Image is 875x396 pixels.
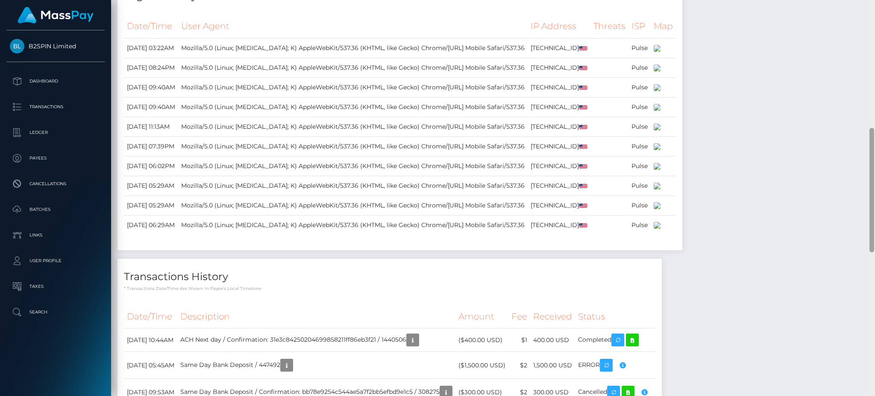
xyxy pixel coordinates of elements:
td: [DATE] 06:29AM [124,215,178,235]
td: [TECHNICAL_ID] [528,195,590,215]
a: User Profile [6,250,105,272]
td: 1,500.00 USD [530,352,575,379]
td: Pulse [628,215,651,235]
img: us.png [579,46,587,51]
p: Taxes [10,280,101,293]
th: ISP [628,15,651,38]
p: Batches [10,203,101,216]
td: [DATE] 09:40AM [124,77,178,97]
td: [TECHNICAL_ID] [528,117,590,136]
th: Amount [455,305,508,328]
img: 200x100 [654,163,661,170]
span: B2SPIN Limited [6,42,105,50]
td: [DATE] 05:45AM [124,352,177,379]
img: us.png [579,204,587,208]
td: $2 [508,352,530,379]
th: Fee [508,305,530,328]
td: [TECHNICAL_ID] [528,136,590,156]
img: 200x100 [654,65,661,71]
img: 200x100 [654,143,661,150]
img: 200x100 [654,45,661,52]
td: Pulse [628,97,651,117]
td: Mozilla/5.0 (Linux; [MEDICAL_DATA]; K) AppleWebKit/537.36 (KHTML, like Gecko) Chrome/[URL] Mobile... [178,117,528,136]
td: Pulse [628,136,651,156]
td: Mozilla/5.0 (Linux; [MEDICAL_DATA]; K) AppleWebKit/537.36 (KHTML, like Gecko) Chrome/[URL] Mobile... [178,156,528,176]
img: us.png [579,145,587,149]
p: Ledger [10,126,101,139]
td: Same Day Bank Deposit / 447492 [177,352,455,379]
img: 200x100 [654,84,661,91]
p: Links [10,229,101,242]
td: [DATE] 05:29AM [124,195,178,215]
td: Mozilla/5.0 (Linux; [MEDICAL_DATA]; K) AppleWebKit/537.36 (KHTML, like Gecko) Chrome/[URL] Mobile... [178,77,528,97]
a: Ledger [6,122,105,143]
th: Received [530,305,575,328]
td: [DATE] 03:22AM [124,38,178,58]
td: Mozilla/5.0 (Linux; [MEDICAL_DATA]; K) AppleWebKit/537.36 (KHTML, like Gecko) Chrome/[URL] Mobile... [178,38,528,58]
td: [TECHNICAL_ID] [528,77,590,97]
td: [DATE] 07:39PM [124,136,178,156]
td: ($1,500.00 USD) [455,352,508,379]
img: 200x100 [654,202,661,209]
img: us.png [579,105,587,110]
td: Pulse [628,156,651,176]
td: [TECHNICAL_ID] [528,38,590,58]
img: 200x100 [654,124,661,130]
img: B2SPIN Limited [10,39,24,53]
td: Pulse [628,195,651,215]
td: [DATE] 09:40AM [124,97,178,117]
p: Dashboard [10,75,101,88]
a: Links [6,225,105,246]
a: Batches [6,199,105,220]
th: IP Address [528,15,590,38]
td: [TECHNICAL_ID] [528,58,590,77]
p: Payees [10,152,101,165]
td: Completed [575,328,655,352]
th: Date/Time [124,305,177,328]
img: us.png [579,125,587,130]
th: User Agent [178,15,528,38]
td: Pulse [628,38,651,58]
td: Mozilla/5.0 (Linux; [MEDICAL_DATA]; K) AppleWebKit/537.36 (KHTML, like Gecko) Chrome/[URL] Mobile... [178,176,528,195]
a: Taxes [6,276,105,297]
td: [DATE] 05:29AM [124,176,178,195]
td: [DATE] 06:02PM [124,156,178,176]
img: us.png [579,223,587,228]
td: Mozilla/5.0 (Linux; [MEDICAL_DATA]; K) AppleWebKit/537.36 (KHTML, like Gecko) Chrome/[URL] Mobile... [178,58,528,77]
td: [DATE] 11:13AM [124,117,178,136]
td: Pulse [628,176,651,195]
td: [DATE] 10:44AM [124,328,177,352]
td: [TECHNICAL_ID] [528,156,590,176]
td: [TECHNICAL_ID] [528,176,590,195]
img: us.png [579,164,587,169]
th: Threats [590,15,628,38]
p: Transactions [10,100,101,113]
th: Status [575,305,655,328]
td: Mozilla/5.0 (Linux; [MEDICAL_DATA]; K) AppleWebKit/537.36 (KHTML, like Gecko) Chrome/[URL] Mobile... [178,195,528,215]
p: * Transactions date/time are shown in payee's local timezone [124,285,655,292]
img: us.png [579,66,587,71]
td: Pulse [628,58,651,77]
td: Pulse [628,77,651,97]
p: User Profile [10,254,101,267]
td: ACH Next day / Confirmation: 31e3c84250204699858211ff86eb3f21 / 1440506 [177,328,455,352]
td: [TECHNICAL_ID] [528,97,590,117]
img: 200x100 [654,104,661,111]
a: Transactions [6,96,105,118]
td: Mozilla/5.0 (Linux; [MEDICAL_DATA]; K) AppleWebKit/537.36 (KHTML, like Gecko) Chrome/[URL] Mobile... [178,215,528,235]
td: ($400.00 USD) [455,328,508,352]
p: Cancellations [10,177,101,190]
th: Map [651,15,676,38]
a: Search [6,301,105,323]
td: Mozilla/5.0 (Linux; [MEDICAL_DATA]; K) AppleWebKit/537.36 (KHTML, like Gecko) Chrome/[URL] Mobile... [178,97,528,117]
td: ERROR [575,352,655,379]
td: [TECHNICAL_ID] [528,215,590,235]
a: Dashboard [6,71,105,92]
td: $1 [508,328,530,352]
td: 400.00 USD [530,328,575,352]
a: Cancellations [6,173,105,195]
img: 200x100 [654,222,661,229]
td: Mozilla/5.0 (Linux; [MEDICAL_DATA]; K) AppleWebKit/537.36 (KHTML, like Gecko) Chrome/[URL] Mobile... [178,136,528,156]
th: Description [177,305,455,328]
td: Pulse [628,117,651,136]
